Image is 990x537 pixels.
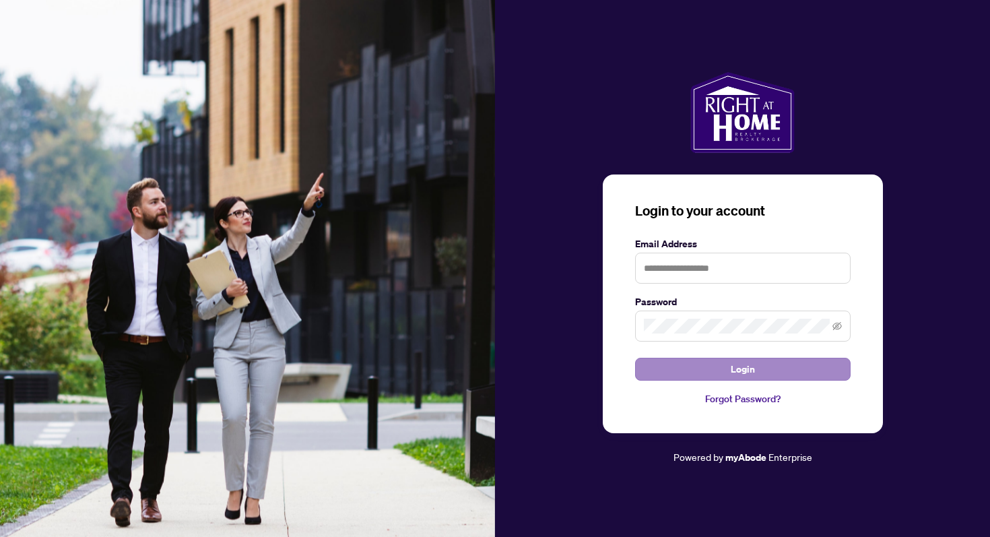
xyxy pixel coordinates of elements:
button: Login [635,358,851,381]
img: ma-logo [690,72,795,153]
a: myAbode [725,450,766,465]
h3: Login to your account [635,201,851,220]
span: eye-invisible [832,321,842,331]
span: Enterprise [768,451,812,463]
a: Forgot Password? [635,391,851,406]
label: Password [635,294,851,309]
label: Email Address [635,236,851,251]
span: Login [731,358,755,380]
span: Powered by [673,451,723,463]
